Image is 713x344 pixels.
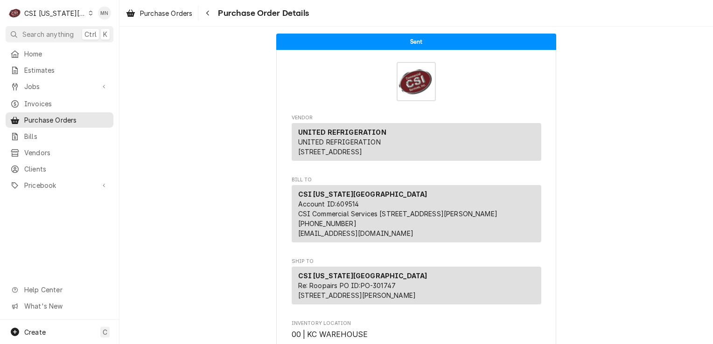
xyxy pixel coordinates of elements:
[140,8,192,18] span: Purchase Orders
[298,220,356,227] a: [PHONE_NUMBER]
[103,29,107,39] span: K
[6,282,113,297] a: Go to Help Center
[8,7,21,20] div: CSI Kansas City's Avatar
[6,178,113,193] a: Go to Pricebook
[292,176,541,247] div: Purchase Order Bill To
[292,320,541,327] span: Inventory Location
[24,285,108,295] span: Help Center
[200,6,215,21] button: Navigate back
[215,7,309,20] span: Purchase Order Details
[298,128,386,136] strong: UNITED REFRIGERATION
[298,291,416,299] span: [STREET_ADDRESS][PERSON_NAME]
[6,26,113,42] button: Search anythingCtrlK
[292,258,541,309] div: Purchase Order Ship To
[6,79,113,94] a: Go to Jobs
[298,138,381,156] span: UNITED REFRIGERATION [STREET_ADDRESS]
[298,272,427,280] strong: CSI [US_STATE][GEOGRAPHIC_DATA]
[298,229,413,237] a: [EMAIL_ADDRESS][DOMAIN_NAME]
[6,96,113,111] a: Invoices
[122,6,196,21] a: Purchase Orders
[292,123,541,161] div: Vendor
[24,49,109,59] span: Home
[98,7,111,20] div: Melissa Nehls's Avatar
[292,258,541,265] span: Ship To
[22,29,74,39] span: Search anything
[276,34,556,50] div: Status
[292,114,541,122] span: Vendor
[24,115,109,125] span: Purchase Orders
[6,298,113,314] a: Go to What's New
[292,123,541,165] div: Vendor
[24,301,108,311] span: What's New
[298,282,396,289] span: Re: Roopairs PO ID: PO-301747
[84,29,97,39] span: Ctrl
[292,267,541,304] div: Ship To
[24,164,109,174] span: Clients
[24,99,109,109] span: Invoices
[24,82,95,91] span: Jobs
[6,161,113,177] a: Clients
[98,7,111,20] div: MN
[103,327,107,337] span: C
[24,180,95,190] span: Pricebook
[292,267,541,308] div: Ship To
[298,210,497,218] span: CSI Commercial Services [STREET_ADDRESS][PERSON_NAME]
[6,62,113,78] a: Estimates
[292,185,541,242] div: Bill To
[6,129,113,144] a: Bills
[298,200,359,208] span: Account ID: 609514
[6,46,113,62] a: Home
[6,112,113,128] a: Purchase Orders
[292,329,541,340] span: Inventory Location
[24,131,109,141] span: Bills
[24,328,46,336] span: Create
[24,8,86,18] div: CSI [US_STATE][GEOGRAPHIC_DATA]
[24,65,109,75] span: Estimates
[292,320,541,340] div: Inventory Location
[6,145,113,160] a: Vendors
[292,176,541,184] span: Bill To
[410,39,423,45] span: Sent
[8,7,21,20] div: C
[292,330,368,339] span: 00 | KC WAREHOUSE
[292,114,541,165] div: Purchase Order Vendor
[298,190,427,198] strong: CSI [US_STATE][GEOGRAPHIC_DATA]
[292,185,541,246] div: Bill To
[24,148,109,158] span: Vendors
[397,62,436,101] img: Logo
